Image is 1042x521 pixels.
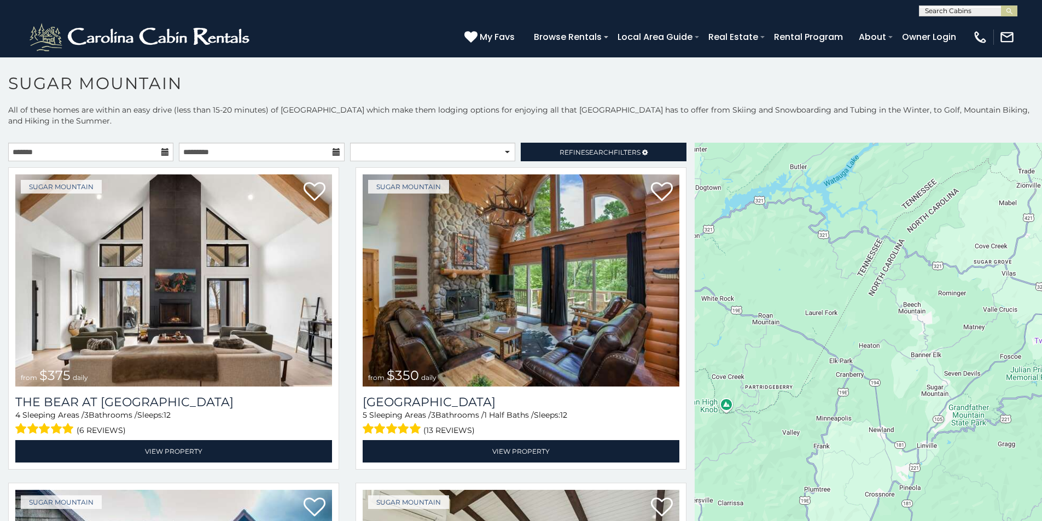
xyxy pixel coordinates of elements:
span: Search [585,148,614,156]
span: 1 Half Baths / [484,410,534,420]
a: Real Estate [703,27,764,46]
img: Grouse Moor Lodge [363,174,679,387]
a: Owner Login [897,27,962,46]
span: 3 [84,410,89,420]
a: Add to favorites [651,181,673,204]
span: from [21,373,37,382]
div: Sleeping Areas / Bathrooms / Sleeps: [15,409,332,437]
a: Local Area Guide [612,27,698,46]
span: (6 reviews) [77,423,126,437]
a: View Property [363,440,679,463]
a: The Bear At [GEOGRAPHIC_DATA] [15,395,332,409]
a: About [853,27,892,46]
h3: The Bear At Sugar Mountain [15,395,332,409]
img: White-1-2.png [27,21,254,54]
a: [GEOGRAPHIC_DATA] [363,395,679,409]
a: My Favs [464,30,517,44]
a: Add to favorites [304,496,325,519]
a: Add to favorites [651,496,673,519]
a: Sugar Mountain [368,180,449,194]
img: phone-regular-white.png [973,30,988,45]
span: 3 [431,410,435,420]
span: (13 reviews) [423,423,475,437]
a: RefineSearchFilters [521,143,686,161]
span: 5 [363,410,367,420]
span: $375 [39,367,71,383]
a: Rental Program [769,27,848,46]
a: View Property [15,440,332,463]
h3: Grouse Moor Lodge [363,395,679,409]
img: mail-regular-white.png [999,30,1015,45]
span: 4 [15,410,20,420]
a: Sugar Mountain [21,180,102,194]
span: $350 [387,367,419,383]
a: Sugar Mountain [368,495,449,509]
span: 12 [560,410,567,420]
span: from [368,373,385,382]
span: daily [421,373,436,382]
a: The Bear At Sugar Mountain from $375 daily [15,174,332,387]
a: Add to favorites [304,181,325,204]
img: The Bear At Sugar Mountain [15,174,332,387]
a: Sugar Mountain [21,495,102,509]
a: Browse Rentals [528,27,607,46]
span: Refine Filters [560,148,641,156]
div: Sleeping Areas / Bathrooms / Sleeps: [363,409,679,437]
a: Grouse Moor Lodge from $350 daily [363,174,679,387]
span: 12 [164,410,171,420]
span: daily [73,373,88,382]
span: My Favs [480,30,515,44]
